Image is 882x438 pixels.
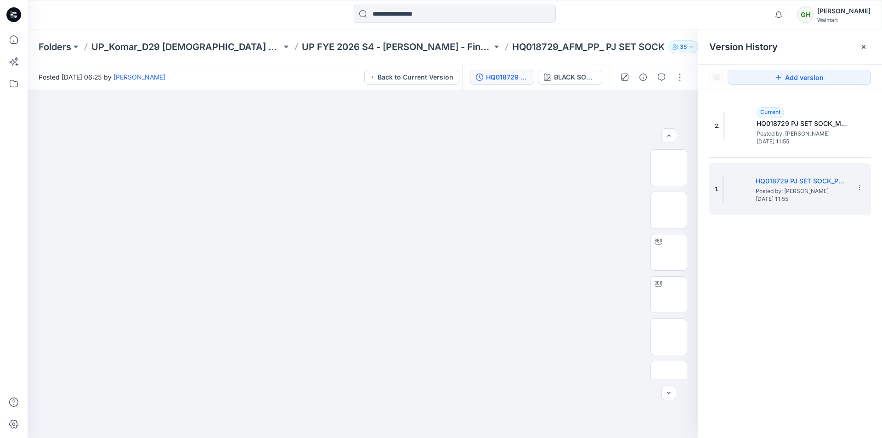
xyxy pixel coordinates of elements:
[760,108,780,115] span: Current
[636,70,650,85] button: Details
[715,185,719,193] span: 1.
[728,70,871,85] button: Add version
[113,73,165,81] a: [PERSON_NAME]
[364,70,459,85] button: Back to Current Version
[39,40,71,53] a: Folders
[470,70,534,85] button: HQ018729 PJ SET SOCK_PLUS
[486,72,528,82] div: HQ018729 PJ SET SOCK_PLUS
[538,70,602,85] button: BLACK SOOT 210131
[302,40,492,53] a: UP FYE 2026 S4 - [PERSON_NAME] - Final Approval Board
[512,40,665,53] p: HQ018729_AFM_PP_ PJ SET SOCK
[723,175,724,203] img: HQ018729 PJ SET SOCK_PLUS
[817,6,871,17] div: [PERSON_NAME]
[680,42,687,52] p: 35
[757,129,848,138] span: Posted by: Gayan Hettiarachchi
[757,138,848,145] span: [DATE] 11:55
[757,118,848,129] h5: HQ018729 PJ SET SOCK_MISSY
[709,41,778,52] span: Version History
[554,72,596,82] div: BLACK SOOT 210131
[668,40,698,53] button: 35
[91,40,282,53] a: UP_Komar_D29 [DEMOGRAPHIC_DATA] Sleep
[797,6,814,23] div: GH
[756,187,848,196] span: Posted by: Gayan Hettiarachchi
[724,112,724,140] img: HQ018729 PJ SET SOCK_MISSY
[715,122,720,130] span: 2.
[756,196,848,202] span: [DATE] 11:55
[860,43,867,51] button: Close
[817,17,871,23] div: Walmart
[756,176,848,187] h5: HQ018729 PJ SET SOCK_PLUS
[709,70,724,85] button: Show Hidden Versions
[39,72,165,82] span: Posted [DATE] 06:25 by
